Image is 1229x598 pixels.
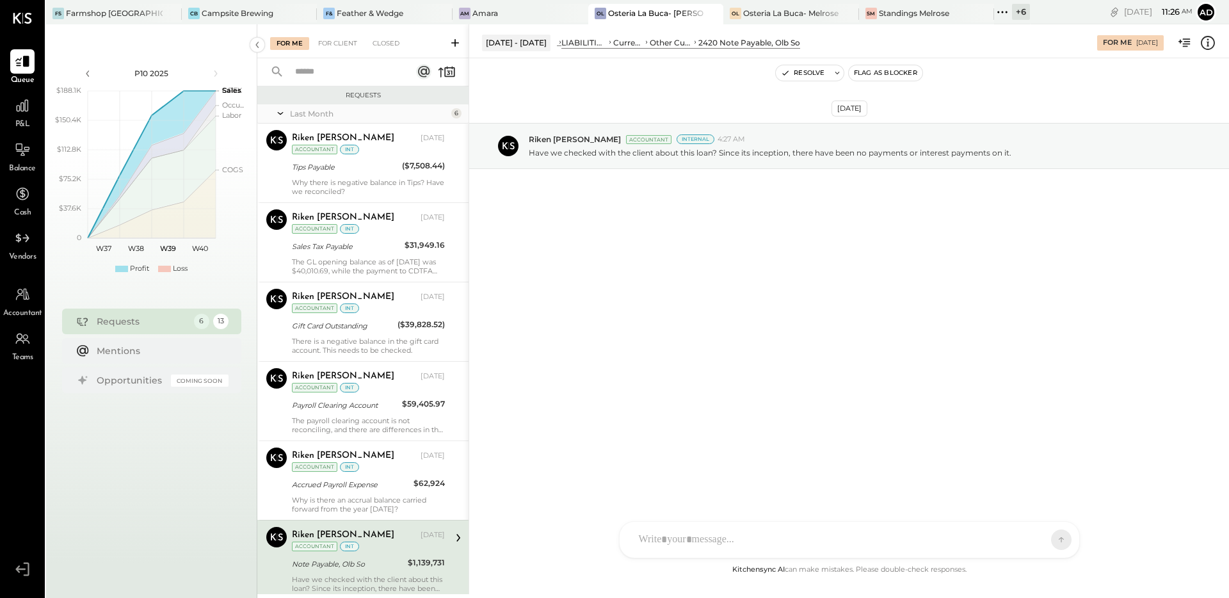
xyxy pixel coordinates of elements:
[188,8,200,19] div: CB
[340,542,359,551] div: int
[421,292,445,302] div: [DATE]
[97,68,206,79] div: P10 2025
[270,37,309,50] div: For Me
[292,319,394,332] div: Gift Card Outstanding
[213,314,229,329] div: 13
[402,159,445,172] div: ($7,508.44)
[340,224,359,234] div: int
[292,558,404,570] div: Note Payable, Olb So
[9,252,36,263] span: Vendors
[340,303,359,313] div: int
[3,308,42,319] span: Accountant
[292,383,337,392] div: Accountant
[130,264,149,274] div: Profit
[1,327,44,364] a: Teams
[77,233,81,242] text: 0
[421,133,445,143] div: [DATE]
[743,8,839,19] div: Osteria La Buca- Melrose
[340,462,359,472] div: int
[408,556,445,569] div: $1,139,731
[292,496,445,513] div: Why is there an accrual balance carried forward from the year [DATE]?
[14,207,31,219] span: Cash
[290,108,448,119] div: Last Month
[191,244,207,253] text: W40
[59,174,81,183] text: $75.2K
[323,8,335,19] div: F&
[776,65,830,81] button: Resolve
[1103,38,1132,48] div: For Me
[292,303,337,313] div: Accountant
[613,37,643,48] div: Current Liabilities
[292,542,337,551] div: Accountant
[9,163,36,175] span: Balance
[595,8,606,19] div: OL
[292,529,394,542] div: Riken [PERSON_NAME]
[97,315,188,328] div: Requests
[421,451,445,461] div: [DATE]
[292,478,410,491] div: Accrued Payroll Expense
[865,8,877,19] div: SM
[1,49,44,86] a: Queue
[11,75,35,86] span: Queue
[340,383,359,392] div: int
[529,147,1011,158] p: Have we checked with the client about this loan? Since its inception, there have been no payments...
[12,352,33,364] span: Teams
[459,8,470,19] div: Am
[292,291,394,303] div: Riken [PERSON_NAME]
[1,93,44,131] a: P&L
[264,91,462,100] div: Requests
[292,575,445,593] div: Have we checked with the client about this loan? Since its inception, there have been no payments...
[1108,5,1121,19] div: copy link
[52,8,64,19] div: FS
[159,244,175,253] text: W39
[1,226,44,263] a: Vendors
[59,204,81,213] text: $37.6K
[626,135,671,144] div: Accountant
[222,86,241,95] text: Sales
[97,374,165,387] div: Opportunities
[650,37,692,48] div: Other Current Liabilities
[292,370,394,383] div: Riken [PERSON_NAME]
[97,344,222,357] div: Mentions
[529,134,621,145] span: Riken [PERSON_NAME]
[421,213,445,223] div: [DATE]
[608,8,705,19] div: Osteria La Buca- [PERSON_NAME][GEOGRAPHIC_DATA]
[482,35,550,51] div: [DATE] - [DATE]
[561,37,606,48] div: LIABILITIES AND EQUITY
[194,314,209,329] div: 6
[366,37,406,50] div: Closed
[292,462,337,472] div: Accountant
[127,244,143,253] text: W38
[831,101,867,117] div: [DATE]
[292,449,394,462] div: Riken [PERSON_NAME]
[414,477,445,490] div: $62,924
[292,257,445,275] div: The GL opening balance as of [DATE] was $40,010.69, while the payment to CDTFA was $50,804.73, re...
[1196,2,1216,22] button: Ad
[292,211,394,224] div: Riken [PERSON_NAME]
[421,371,445,382] div: [DATE]
[96,244,111,253] text: W37
[292,224,337,234] div: Accountant
[718,134,745,145] span: 4:27 AM
[1012,4,1030,20] div: + 6
[879,8,949,19] div: Standings Melrose
[222,165,243,174] text: COGS
[292,416,445,434] div: The payroll clearing account is not reconciling, and there are differences in the ledger balance.
[292,337,445,355] div: There is a negative balance in the gift card account. This needs to be checked.
[292,145,337,154] div: Accountant
[398,318,445,331] div: ($39,828.52)
[57,145,81,154] text: $112.8K
[55,115,81,124] text: $150.4K
[173,264,188,274] div: Loss
[222,111,241,120] text: Labor
[312,37,364,50] div: For Client
[292,178,445,196] div: Why there is negative balance in Tips? Have we reconciled?
[66,8,163,19] div: Farmshop [GEOGRAPHIC_DATA][PERSON_NAME]
[222,101,244,109] text: Occu...
[292,161,398,174] div: Tips Payable
[1,138,44,175] a: Balance
[451,108,462,118] div: 6
[402,398,445,410] div: $59,405.97
[340,145,359,154] div: int
[677,134,714,144] div: Internal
